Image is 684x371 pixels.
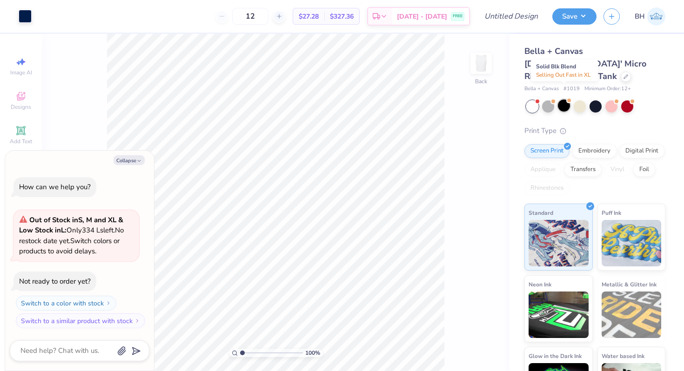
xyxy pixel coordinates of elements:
div: Print Type [524,126,665,136]
button: Save [552,8,597,25]
span: Bella + Canvas [DEMOGRAPHIC_DATA]' Micro Ribbed Racerback Tank [524,46,646,82]
div: Not ready to order yet? [19,277,91,286]
span: Minimum Order: 12 + [584,85,631,93]
strong: Out of Stock in S, M and XL [29,215,118,225]
span: Add Text [10,138,32,145]
button: Collapse [114,155,145,165]
input: – – [232,8,268,25]
span: No restock date yet. [19,225,124,245]
img: Puff Ink [602,220,662,266]
img: Bella Henkels [647,7,665,26]
div: Solid Blk Blend [531,60,598,81]
span: Only 334 Ls left. Switch colors or products to avoid delays. [19,215,124,256]
img: Back [472,54,490,73]
img: Switch to a color with stock [106,300,111,306]
button: Switch to a similar product with stock [16,313,145,328]
span: $27.28 [299,12,319,21]
div: Screen Print [524,144,570,158]
div: Applique [524,163,562,177]
span: FREE [453,13,463,20]
img: Neon Ink [529,291,589,338]
div: Vinyl [604,163,630,177]
span: Selling Out Fast in XL [536,71,591,79]
span: Image AI [10,69,32,76]
div: Foil [633,163,655,177]
span: Designs [11,103,31,111]
div: Transfers [564,163,602,177]
div: Rhinestones [524,181,570,195]
div: Back [475,77,487,86]
input: Untitled Design [477,7,545,26]
a: BH [635,7,665,26]
span: Metallic & Glitter Ink [602,279,657,289]
span: BH [635,11,645,22]
img: Metallic & Glitter Ink [602,291,662,338]
img: Switch to a similar product with stock [134,318,140,324]
span: Bella + Canvas [524,85,559,93]
span: Neon Ink [529,279,551,289]
div: Digital Print [619,144,664,158]
span: 100 % [305,349,320,357]
span: Glow in the Dark Ink [529,351,582,361]
span: Standard [529,208,553,218]
span: Water based Ink [602,351,644,361]
span: $327.36 [330,12,354,21]
img: Standard [529,220,589,266]
button: Switch to a color with stock [16,296,116,311]
div: How can we help you? [19,182,91,192]
span: Puff Ink [602,208,621,218]
div: Embroidery [572,144,617,158]
span: # 1019 [563,85,580,93]
span: [DATE] - [DATE] [397,12,447,21]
